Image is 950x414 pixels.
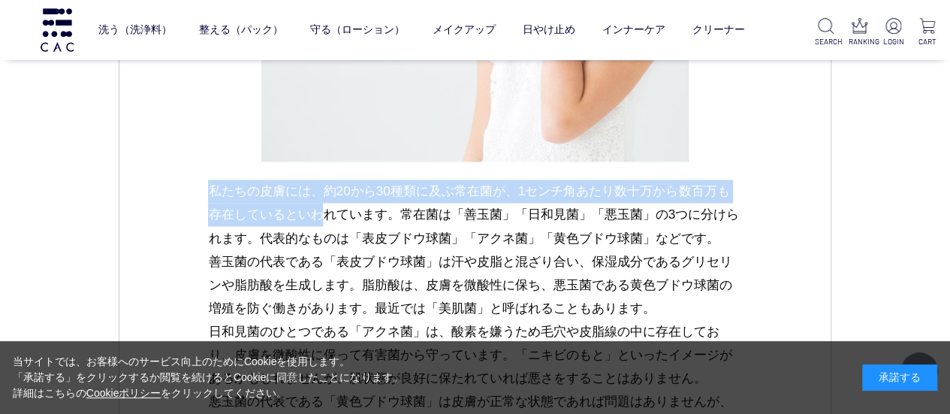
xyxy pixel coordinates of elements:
[522,11,575,49] a: 日やけ止め
[849,18,870,47] a: RANKING
[86,387,161,399] a: Cookieポリシー
[38,8,76,51] img: logo
[432,11,495,49] a: メイクアップ
[882,18,904,47] a: LOGIN
[98,11,172,49] a: 洗う（洗浄料）
[815,36,837,47] p: SEARCH
[815,18,837,47] a: SEARCH
[882,36,904,47] p: LOGIN
[862,364,937,391] div: 承諾する
[13,354,403,401] div: 当サイトでは、お客様へのサービス向上のためにCookieを使用します。 「承諾する」をクリックするか閲覧を続けるとCookieに同意したことになります。 詳細はこちらの をクリックしてください。
[916,36,938,47] p: CART
[199,11,283,49] a: 整える（パック）
[310,11,405,49] a: 守る（ローション）
[849,36,870,47] p: RANKING
[692,11,744,49] a: クリーナー
[916,18,938,47] a: CART
[602,11,665,49] a: インナーケア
